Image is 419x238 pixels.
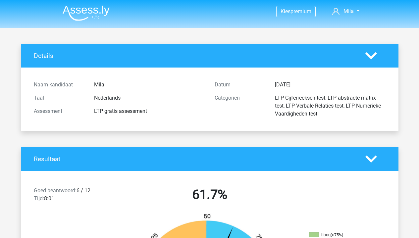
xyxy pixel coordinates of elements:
img: Assessly [63,5,110,21]
div: Assessment [29,107,89,115]
h2: 61.7% [124,187,295,203]
a: Kiespremium [277,7,315,16]
div: LTP gratis assessment [89,107,210,115]
h4: Resultaat [34,155,355,163]
li: Hoog [309,232,375,238]
div: LTP Cijferreeksen test, LTP abstracte matrix test, LTP Verbale Relaties test, LTP Numerieke Vaard... [270,94,391,118]
span: premium [290,8,311,15]
span: Tijd: [34,195,44,202]
div: [DATE] [270,81,391,89]
a: Mila [330,7,362,15]
div: 6 / 12 8:01 [29,187,119,205]
div: Nederlands [89,94,210,102]
span: Kies [281,8,290,15]
span: Mila [343,8,354,14]
div: Mila [89,81,210,89]
div: Taal [29,94,89,102]
div: Naam kandidaat [29,81,89,89]
span: Goed beantwoord: [34,187,77,194]
div: Datum [210,81,270,89]
div: (>75%) [331,232,343,237]
div: Categoriën [210,94,270,118]
h4: Details [34,52,355,60]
